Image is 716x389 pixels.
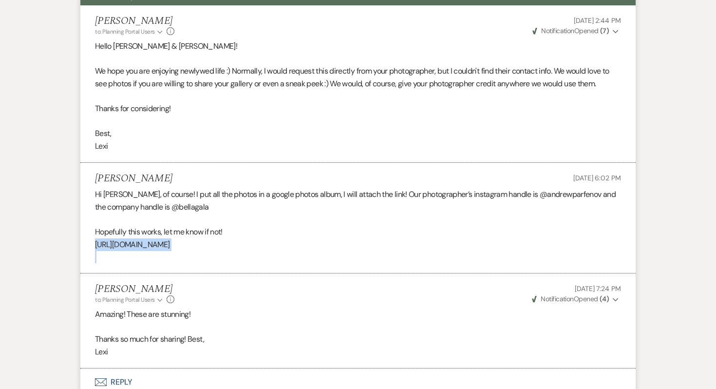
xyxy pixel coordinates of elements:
[531,26,621,36] button: NotificationOpened (7)
[95,238,621,251] p: [URL][DOMAIN_NAME]
[95,27,164,36] button: to: Planning Portal Users
[532,294,609,303] span: Opened
[541,26,574,35] span: Notification
[95,65,621,90] p: We hope you are enjoying newlywed life :) Normally, I would request this directly from your photo...
[95,15,174,27] h5: [PERSON_NAME]
[95,40,621,53] p: Hello [PERSON_NAME] & [PERSON_NAME]!
[575,284,621,293] span: [DATE] 7:24 PM
[600,294,609,303] strong: ( 4 )
[95,173,172,185] h5: [PERSON_NAME]
[95,346,621,358] p: Lexi
[95,295,164,304] button: to: Planning Portal Users
[573,174,621,182] span: [DATE] 6:02 PM
[95,308,621,321] p: Amazing! These are stunning!
[600,26,609,35] strong: ( 7 )
[95,283,174,295] h5: [PERSON_NAME]
[95,102,621,115] p: Thanks for considering!
[95,188,621,213] p: Hi [PERSON_NAME], of course! I put all the photos in a google photos album, I will attach the lin...
[95,226,621,238] p: Hopefully this works, let me know if not!
[574,16,621,25] span: [DATE] 2:44 PM
[95,296,155,304] span: to: Planning Portal Users
[95,127,621,140] p: Best,
[530,294,621,304] button: NotificationOpened (4)
[541,294,573,303] span: Notification
[95,140,621,153] p: Lexi
[95,333,621,346] p: Thanks so much for sharing! Best,
[95,28,155,36] span: to: Planning Portal Users
[532,26,609,35] span: Opened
